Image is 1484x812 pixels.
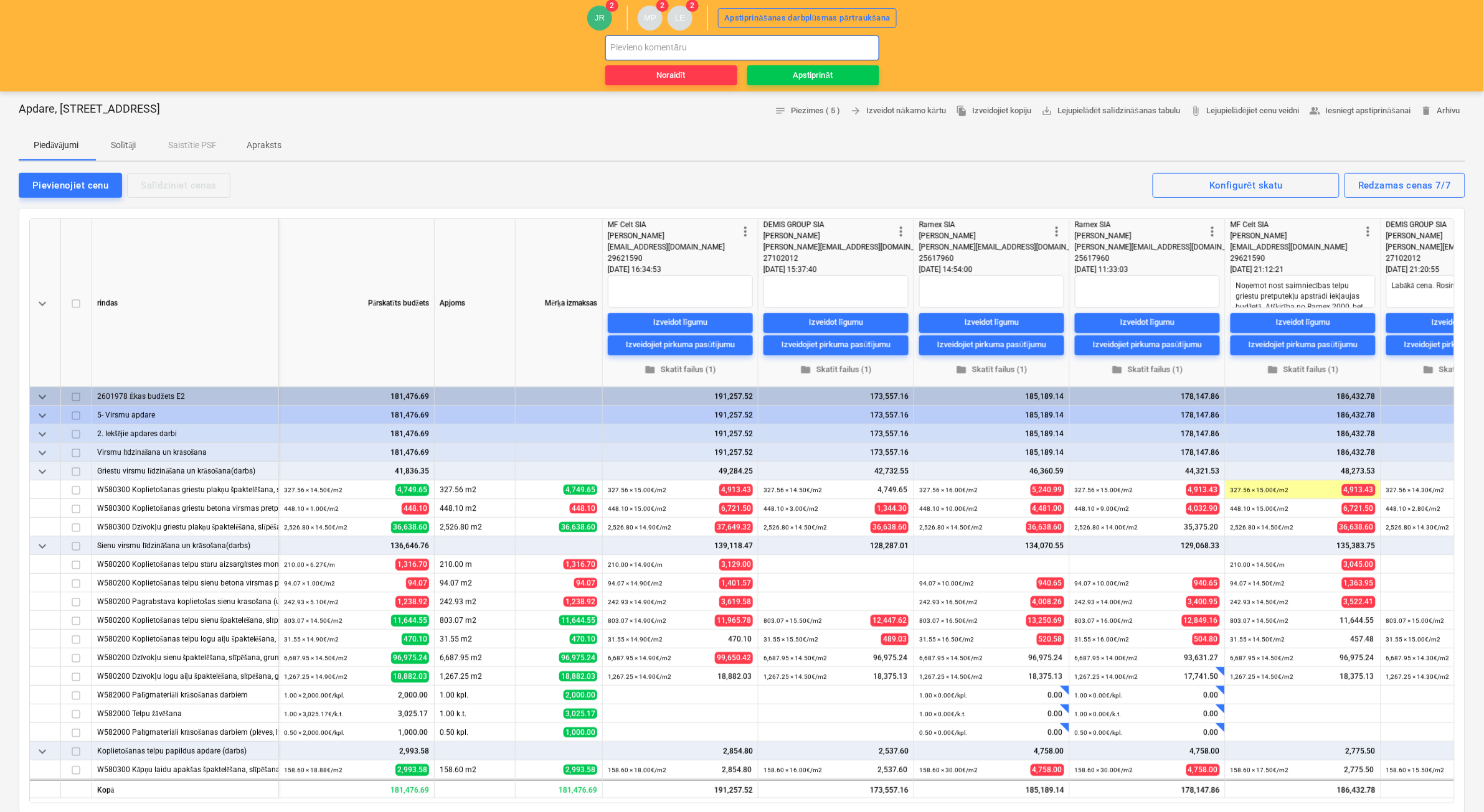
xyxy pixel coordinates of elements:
[638,6,663,30] div: Mārtiņš Pogulis
[97,462,273,480] div: Griestu virsmu līdzināšana un krāsošana(darbs)
[97,555,273,573] div: W580200 Koplietošanas telpu stūru aizsarglīstes montāža
[97,611,273,629] div: W580200 Koplietošanas telpu sienu špaktelēšana, slīpēšana, gruntēšana un krāsošana ar tonētu krās...
[768,362,904,376] span: Skatīt failus (1)
[763,360,909,379] button: Skatīt failus (1)
[608,617,666,624] small: 803.07 × 14.90€ / m2
[32,177,108,194] div: Pievienojiet cenu
[719,577,753,589] span: 1,401.57
[435,648,516,667] div: 6,687.95 m2
[763,487,822,493] small: 327.56 × 14.50€ / m2
[1026,615,1064,627] span: 13,250.69
[284,617,343,624] small: 803.07 × 14.50€ / m2
[871,615,909,627] span: 12,447.62
[770,101,846,121] button: Piezīmes ( 5 )
[608,424,753,443] div: 191,257.52
[719,596,753,608] span: 3,619.58
[435,592,516,611] div: 242.93 m2
[435,518,516,536] div: 2,526.80 m2
[435,499,516,518] div: 448.10 m2
[391,521,429,533] span: 36,638.60
[1075,219,1205,230] div: Ramex SIA
[284,487,343,493] small: 327.56 × 14.50€ / m2
[1231,505,1289,512] small: 448.10 × 15.00€ / m2
[284,424,429,443] div: 181,476.69
[763,219,894,230] div: DEMIS GROUP SIA
[435,611,516,630] div: 803.07 m2
[1342,484,1376,496] span: 4,913.43
[763,243,937,251] span: [PERSON_NAME][EMAIL_ADDRESS][DOMAIN_NAME]
[1231,312,1376,332] button: Izveidot līgumu
[1231,335,1376,355] button: Izveidojiet pirkuma pasūtījumu
[919,360,1064,379] button: Skatīt failus (1)
[605,35,879,60] input: Pievieno komentāru
[595,13,605,22] span: JR
[1075,253,1205,264] div: 25617960
[435,574,516,592] div: 94.07 m2
[97,424,273,442] div: 2. Iekšējie apdares darbi
[626,338,735,352] div: Izveidojiet pirkuma pasūtījumu
[402,503,429,515] span: 448.10
[763,264,909,275] div: [DATE] 15:37:40
[919,230,1049,241] div: [PERSON_NAME]
[1386,524,1450,531] small: 2,526.80 × 14.30€ / m2
[1075,617,1133,624] small: 803.07 × 16.00€ / m2
[1075,387,1220,406] div: 178,147.86
[608,536,753,555] div: 139,118.47
[1075,312,1220,332] button: Izveidot līgumu
[871,521,909,533] span: 36,638.60
[608,243,725,251] span: [EMAIL_ADDRESS][DOMAIN_NAME]
[608,230,738,241] div: [PERSON_NAME]
[613,362,748,376] span: Skatīt failus (1)
[1358,177,1452,194] div: Redzamas cenas 7/7
[763,524,827,531] small: 2,526.80 × 14.50€ / m2
[435,480,516,499] div: 327.56 m2
[1231,599,1289,605] small: 242.93 × 14.50€ / m2
[284,462,429,480] div: 41,836.35
[19,101,160,116] p: Apdare, [STREET_ADDRESS]
[1075,599,1133,605] small: 242.93 × 14.00€ / m2
[719,503,753,515] span: 6,721.50
[668,6,692,30] div: Lāsma Erharde
[1361,224,1376,239] span: more_vert
[851,105,862,116] span: arrow_forward
[1026,521,1064,533] span: 36,638.60
[876,485,909,495] span: 4,749.65
[1310,105,1321,116] span: people_alt
[1231,524,1294,531] small: 2,526.80 × 14.50€ / m2
[406,577,429,589] span: 94.07
[919,387,1064,406] div: 185,189.14
[763,617,822,624] small: 803.07 × 15.50€ / m2
[914,780,1070,798] div: 185,189.14
[516,780,603,798] div: 181,476.69
[919,487,978,493] small: 327.56 × 16.00€ / m2
[284,387,429,406] div: 181,476.69
[97,592,273,610] div: W580200 Pagrabstava koplietošas sienu krasošana (uz sienas bloku virsmas)
[919,617,978,624] small: 803.07 × 16.50€ / m2
[1423,364,1434,375] span: folder
[1231,219,1361,230] div: MF Celt SIA
[715,615,753,627] span: 11,965.78
[851,104,946,118] span: Izveidot nākamo kārtu
[759,780,914,798] div: 173,557.16
[1231,230,1361,241] div: [PERSON_NAME]
[1031,484,1064,496] span: 5,240.99
[657,68,686,83] div: Noraidīt
[1345,173,1465,198] button: Redzamas cenas 7/7
[1226,780,1381,798] div: 186,432.78
[35,464,50,479] span: keyboard_arrow_down
[97,518,273,536] div: W580300 Dzīvokļu griestu plakņu špaktelēšana, slīpēšana, gruntēšana, krāsošana 2 kārtās
[608,387,753,406] div: 191,257.52
[782,338,891,352] div: Izveidojiet pirkuma pasūtījumu
[1420,105,1432,116] span: delete
[1338,521,1376,533] span: 36,638.60
[875,503,909,515] span: 1,344.30
[564,597,597,607] span: 1,238.92
[724,11,891,26] div: Apstiprināšanas darbplūsmas pārtraukšana
[1075,462,1220,480] div: 44,321.53
[570,503,597,513] span: 448.10
[284,599,339,605] small: 242.93 × 5.10€ / m2
[1075,524,1138,531] small: 2,526.80 × 14.00€ / m2
[247,139,281,152] p: Apraksts
[97,536,273,554] div: Sienu virsmu līdzināšana un krāsošana(darbs)
[97,443,273,461] div: Virsmu līdzināšana un krāsošana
